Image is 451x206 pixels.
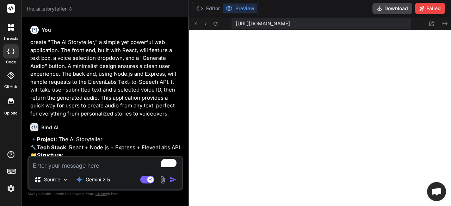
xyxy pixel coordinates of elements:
label: GitHub [4,84,17,90]
p: Gemini 2.5.. [86,176,113,183]
strong: Project [37,136,56,143]
p: 🔹 : The AI Storyteller 🔧 : React + Node.js + Express + ElevenLabs API 📁 : [30,136,182,160]
a: Open chat [427,182,446,201]
label: code [6,59,16,65]
img: Gemini 2.5 Pro [76,176,83,183]
iframe: To enrich screen reader interactions, please activate Accessibility in Grammarly extension settings [189,30,451,206]
label: threads [3,36,18,42]
img: icon [169,176,177,183]
strong: Tech Stack [37,144,66,151]
h6: Bind AI [41,124,58,131]
label: Upload [4,110,18,116]
span: [URL][DOMAIN_NAME] [236,20,290,27]
button: Editor [193,4,223,13]
img: attachment [159,176,167,184]
strong: Structure [37,152,62,158]
button: Preview [223,4,257,13]
button: Failed [415,3,445,14]
img: settings [5,183,17,195]
button: Download [372,3,412,14]
img: Pick Models [62,177,68,183]
p: create "The AI Storyteller," a simple yet powerful web application. The front end, built with Rea... [30,38,182,118]
h6: You [42,26,51,33]
span: the_ai_storyteller [27,5,73,12]
p: Always double-check its answers. Your in Bind [27,191,183,197]
textarea: To enrich screen reader interactions, please activate Accessibility in Grammarly extension settings [29,157,182,170]
span: privacy [94,192,107,196]
p: Source [44,176,60,183]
